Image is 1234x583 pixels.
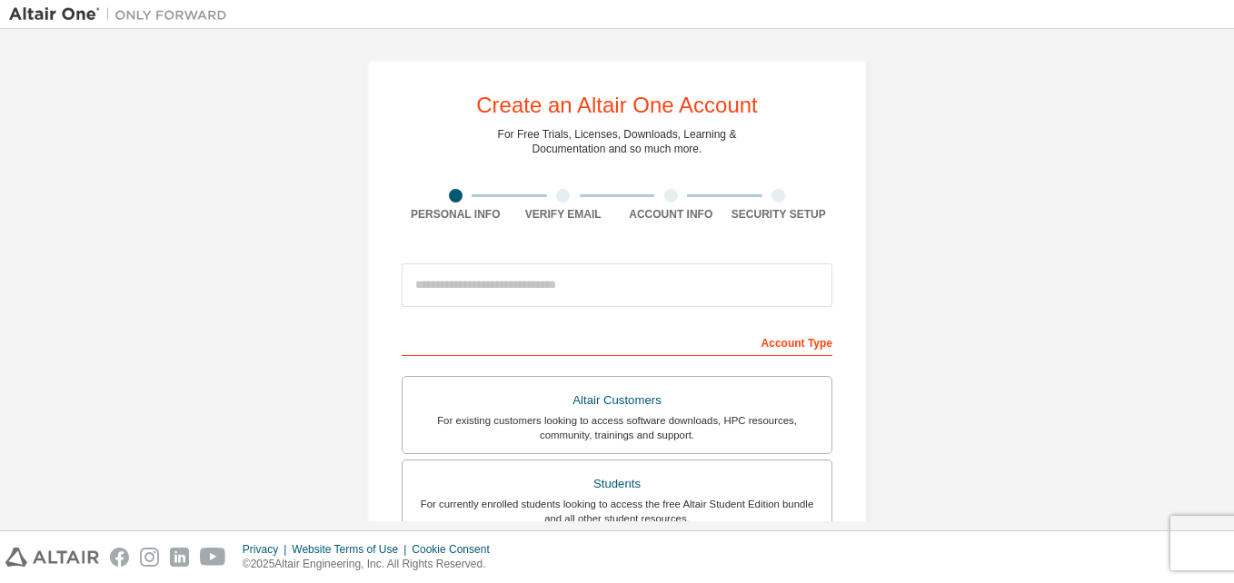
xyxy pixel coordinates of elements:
[140,548,159,567] img: instagram.svg
[200,548,226,567] img: youtube.svg
[476,94,758,116] div: Create an Altair One Account
[413,471,821,497] div: Students
[498,127,737,156] div: For Free Trials, Licenses, Downloads, Learning & Documentation and so much more.
[292,542,412,557] div: Website Terms of Use
[170,548,189,567] img: linkedin.svg
[412,542,500,557] div: Cookie Consent
[5,548,99,567] img: altair_logo.svg
[413,413,821,442] div: For existing customers looking to access software downloads, HPC resources, community, trainings ...
[725,207,833,222] div: Security Setup
[243,557,501,572] p: © 2025 Altair Engineering, Inc. All Rights Reserved.
[402,207,510,222] div: Personal Info
[402,327,832,356] div: Account Type
[9,5,236,24] img: Altair One
[413,497,821,526] div: For currently enrolled students looking to access the free Altair Student Edition bundle and all ...
[413,388,821,413] div: Altair Customers
[110,548,129,567] img: facebook.svg
[510,207,618,222] div: Verify Email
[243,542,292,557] div: Privacy
[617,207,725,222] div: Account Info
